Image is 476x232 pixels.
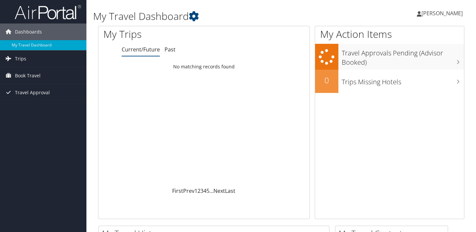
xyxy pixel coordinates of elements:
[200,187,203,194] a: 3
[315,75,338,86] h2: 0
[103,27,216,41] h1: My Trips
[203,187,206,194] a: 4
[421,10,463,17] span: [PERSON_NAME]
[15,67,41,84] span: Book Travel
[213,187,225,194] a: Next
[165,46,176,53] a: Past
[315,70,464,93] a: 0Trips Missing Hotels
[172,187,183,194] a: First
[417,3,469,23] a: [PERSON_NAME]
[183,187,194,194] a: Prev
[315,44,464,69] a: Travel Approvals Pending (Advisor Booked)
[206,187,209,194] a: 5
[15,84,50,101] span: Travel Approval
[15,4,81,20] img: airportal-logo.png
[342,45,464,67] h3: Travel Approvals Pending (Advisor Booked)
[122,46,160,53] a: Current/Future
[98,61,309,73] td: No matching records found
[15,24,42,40] span: Dashboards
[93,9,344,23] h1: My Travel Dashboard
[315,27,464,41] h1: My Action Items
[15,50,26,67] span: Trips
[209,187,213,194] span: …
[197,187,200,194] a: 2
[342,74,464,87] h3: Trips Missing Hotels
[194,187,197,194] a: 1
[225,187,235,194] a: Last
